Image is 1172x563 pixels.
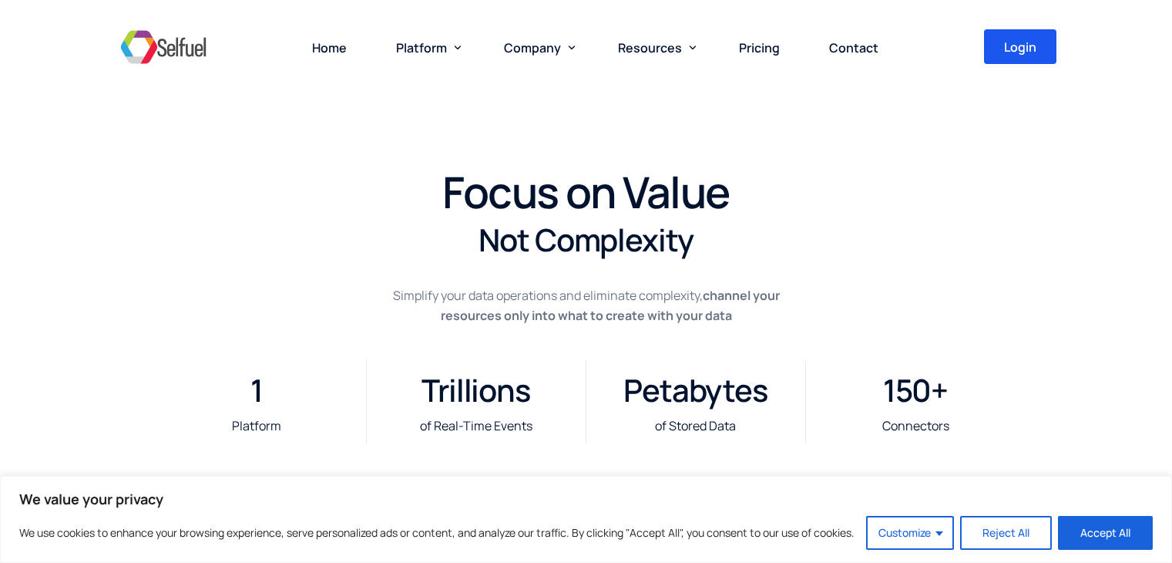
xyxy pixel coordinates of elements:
[1058,516,1153,550] button: Accept All
[829,39,878,56] span: Contact
[19,490,1153,508] p: We value your privacy
[155,416,358,436] p: Platform
[19,524,855,542] p: We use cookies to enhance your browsing experience, serve personalized ads or content, and analyz...
[984,29,1056,64] a: Login
[504,39,561,56] span: Company
[594,369,798,411] h2: Petabytes
[116,24,210,70] img: Selfuel - Democratizing Innovation
[618,39,682,56] span: Resources
[594,416,798,436] p: of Stored Data
[866,516,954,550] button: Customize
[739,39,780,56] span: Pricing
[155,369,358,411] h2: 1
[1004,41,1036,53] span: Login
[312,39,347,56] span: Home
[374,369,578,411] h2: Trillions
[814,369,1018,411] h2: 150+
[960,516,1052,550] button: Reject All
[374,285,798,326] p: Simplify your data operations and eliminate complexity,
[374,416,578,436] p: of Real-Time Events
[396,39,447,56] span: Platform
[116,219,1056,261] h2: Not Complexity
[814,416,1018,436] p: Connectors
[116,165,1056,219] h1: Focus on Value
